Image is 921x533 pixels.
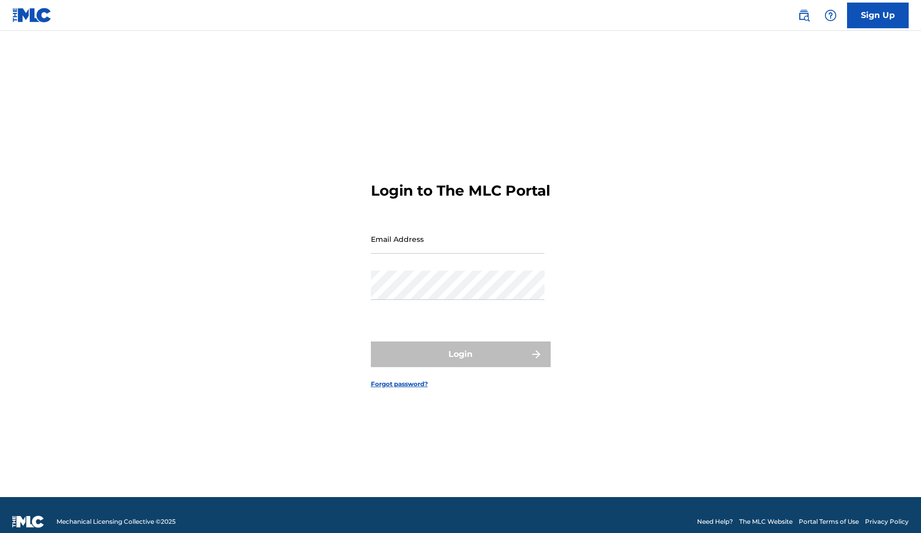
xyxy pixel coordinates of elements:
[697,517,733,526] a: Need Help?
[824,9,837,22] img: help
[739,517,793,526] a: The MLC Website
[798,9,810,22] img: search
[12,516,44,528] img: logo
[799,517,859,526] a: Portal Terms of Use
[870,484,921,533] iframe: Chat Widget
[57,517,176,526] span: Mechanical Licensing Collective © 2025
[794,5,814,26] a: Public Search
[371,379,428,389] a: Forgot password?
[865,517,909,526] a: Privacy Policy
[820,5,841,26] div: Help
[371,182,550,200] h3: Login to The MLC Portal
[12,8,52,23] img: MLC Logo
[847,3,909,28] a: Sign Up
